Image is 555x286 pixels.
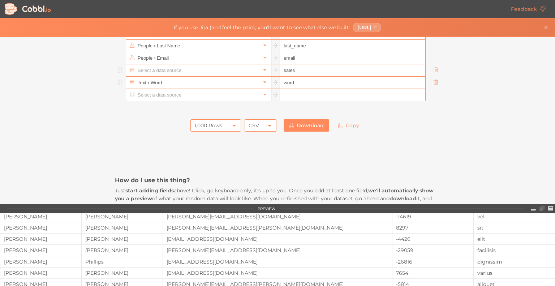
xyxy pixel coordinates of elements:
div: sit [474,225,555,231]
input: Select a data source [136,52,261,64]
input: Select a data source [136,40,261,52]
div: 8297 [392,225,473,231]
div: elit [474,236,555,242]
strong: start adding fields [125,187,174,194]
div: vel [474,214,555,219]
div: 1,000 Rows [194,119,222,132]
div: Phillips [82,259,163,265]
button: Close banner [542,23,550,32]
p: Just above! Click, go keyboard-only, it's up to you. Once you add at least one field, of what you... [115,187,440,211]
strong: download [390,195,416,202]
div: [PERSON_NAME][EMAIL_ADDRESS][DOMAIN_NAME] [163,247,392,253]
div: PREVIEW [258,207,275,211]
div: CSV [249,119,259,132]
div: 7654 [392,270,473,276]
div: -4426 [392,236,473,242]
div: [PERSON_NAME] [82,270,163,276]
div: [PERSON_NAME] [0,214,81,219]
span: [URL] [357,25,371,30]
div: [PERSON_NAME] [0,225,81,231]
a: [URL] [353,23,382,32]
h3: How do I use this thing? [115,176,440,184]
div: [PERSON_NAME] [82,236,163,242]
div: [PERSON_NAME][EMAIL_ADDRESS][PERSON_NAME][DOMAIN_NAME] [163,225,392,231]
a: Feedback [505,3,551,15]
div: -26816 [392,259,473,265]
a: Copy [333,119,365,132]
div: varius [474,270,555,276]
input: Select a data source [136,64,261,76]
div: [PERSON_NAME] [82,247,163,253]
div: [EMAIL_ADDRESS][DOMAIN_NAME] [163,259,392,265]
div: [EMAIL_ADDRESS][DOMAIN_NAME] [163,270,392,276]
span: If you use Jira (and feel the pain), you'll want to see what else we built: [174,25,350,30]
input: Select a data source [136,77,261,89]
div: -29059 [392,247,473,253]
div: [PERSON_NAME][EMAIL_ADDRESS][DOMAIN_NAME] [163,214,392,219]
div: [PERSON_NAME] [82,225,163,231]
input: Select a data source [136,89,261,101]
div: [PERSON_NAME] [0,247,81,253]
div: [PERSON_NAME] [0,270,81,276]
div: facilisis [474,247,555,253]
div: [EMAIL_ADDRESS][DOMAIN_NAME] [163,236,392,242]
div: [PERSON_NAME] [0,236,81,242]
div: [PERSON_NAME] [0,259,81,265]
div: [PERSON_NAME] [82,214,163,219]
div: -14619 [392,214,473,219]
a: Download [284,119,329,132]
div: dignissim [474,259,555,265]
